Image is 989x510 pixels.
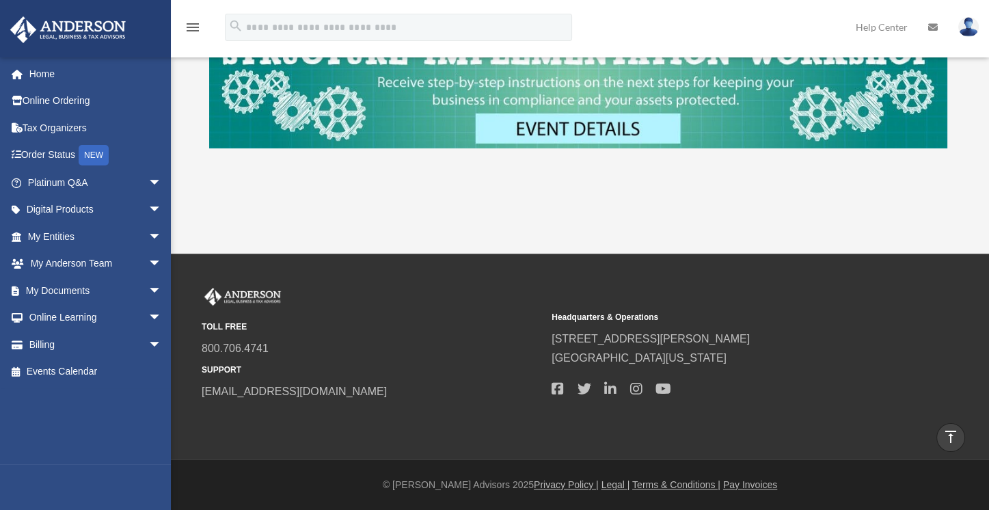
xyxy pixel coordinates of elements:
i: search [228,18,243,33]
a: [EMAIL_ADDRESS][DOMAIN_NAME] [202,386,387,397]
a: Online Learningarrow_drop_down [10,304,182,332]
small: TOLL FREE [202,320,542,334]
small: SUPPORT [202,363,542,377]
a: My Documentsarrow_drop_down [10,277,182,304]
i: menu [185,19,201,36]
span: arrow_drop_down [148,250,176,278]
a: menu [185,24,201,36]
a: Events Calendar [10,358,182,386]
a: Order StatusNEW [10,142,182,170]
a: Tax Organizers [10,114,182,142]
a: My Anderson Teamarrow_drop_down [10,250,182,278]
a: Terms & Conditions | [632,479,720,490]
small: Headquarters & Operations [552,310,892,325]
span: arrow_drop_down [148,196,176,224]
i: vertical_align_top [943,429,959,445]
img: User Pic [958,17,979,37]
a: Billingarrow_drop_down [10,331,182,358]
a: My Entitiesarrow_drop_down [10,223,182,250]
div: NEW [79,145,109,165]
a: Digital Productsarrow_drop_down [10,196,182,224]
img: Anderson Advisors Platinum Portal [6,16,130,43]
span: arrow_drop_down [148,277,176,305]
a: [STREET_ADDRESS][PERSON_NAME] [552,333,750,345]
span: arrow_drop_down [148,304,176,332]
a: [GEOGRAPHIC_DATA][US_STATE] [552,352,727,364]
span: arrow_drop_down [148,169,176,197]
span: arrow_drop_down [148,331,176,359]
a: Pay Invoices [723,479,777,490]
a: 800.706.4741 [202,343,269,354]
a: vertical_align_top [936,423,965,452]
div: © [PERSON_NAME] Advisors 2025 [171,477,989,494]
a: Platinum Q&Aarrow_drop_down [10,169,182,196]
span: arrow_drop_down [148,223,176,251]
a: Privacy Policy | [534,479,599,490]
a: Online Ordering [10,88,182,115]
a: Legal | [601,479,630,490]
a: Home [10,60,182,88]
img: Anderson Advisors Platinum Portal [202,288,284,306]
